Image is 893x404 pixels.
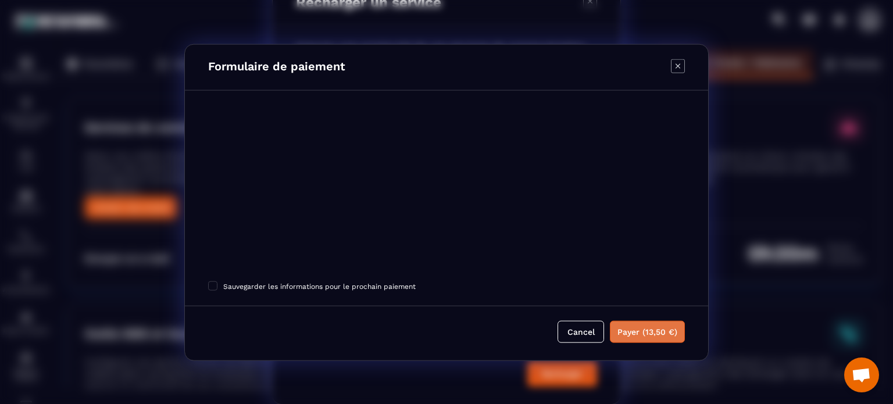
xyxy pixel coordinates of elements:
[844,357,879,392] div: Ouvrir le chat
[208,59,345,75] h4: Formulaire de paiement
[558,320,604,342] button: Cancel
[610,320,685,342] button: Payer (13,50 €)
[223,282,416,290] span: Sauvegarder les informations pour le prochain paiement
[206,120,687,275] iframe: Cadre de saisie sécurisé pour le paiement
